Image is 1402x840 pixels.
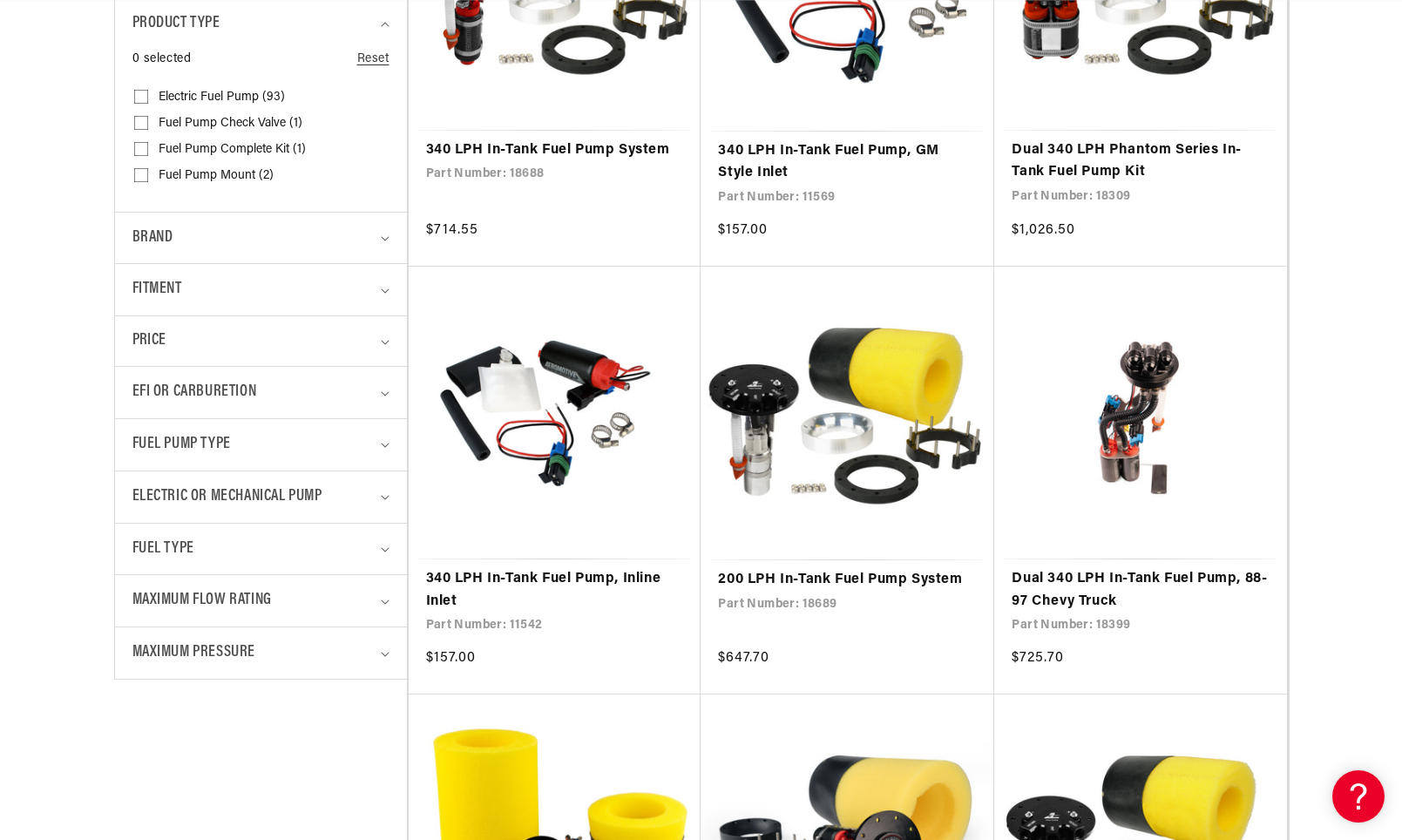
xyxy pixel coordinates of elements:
a: 200 LPH In-Tank Fuel Pump System [718,569,977,592]
summary: Brand (0 selected) [132,213,389,264]
a: 340 LPH In-Tank Fuel Pump, Inline Inlet [426,568,684,613]
span: Electric or Mechanical Pump [132,484,322,510]
a: 340 LPH In-Tank Fuel Pump, GM Style Inlet [718,140,977,185]
span: Fuel Type [132,537,194,562]
span: Maximum Flow Rating [132,588,272,613]
span: Electric Fuel Pump (93) [159,90,285,105]
span: Product type [132,11,220,37]
summary: Maximum Flow Rating (0 selected) [132,575,389,627]
summary: Fitment (0 selected) [132,264,389,315]
a: Dual 340 LPH In-Tank Fuel Pump, 88-97 Chevy Truck [1012,568,1270,613]
summary: Fuel Pump Type (0 selected) [132,419,389,471]
summary: Fuel Type (0 selected) [132,524,389,575]
a: Reset [357,50,389,69]
span: Fuel Pump Type [132,432,231,457]
span: Brand [132,226,173,251]
span: Fuel Pump Complete Kit (1) [159,142,306,158]
span: Fuel Pump Mount (2) [159,168,274,184]
span: EFI or Carburetion [132,380,257,405]
a: Dual 340 LPH Phantom Series In-Tank Fuel Pump Kit [1012,139,1270,184]
span: 0 selected [132,50,192,69]
a: 340 LPH In-Tank Fuel Pump System [426,139,684,162]
span: Maximum Pressure [132,640,256,666]
summary: Price [132,316,389,366]
summary: EFI or Carburetion (0 selected) [132,367,389,418]
summary: Electric or Mechanical Pump (0 selected) [132,471,389,523]
span: Fitment [132,277,182,302]
span: Fuel Pump Check Valve (1) [159,116,302,132]
span: Price [132,329,166,353]
summary: Maximum Pressure (0 selected) [132,627,389,679]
